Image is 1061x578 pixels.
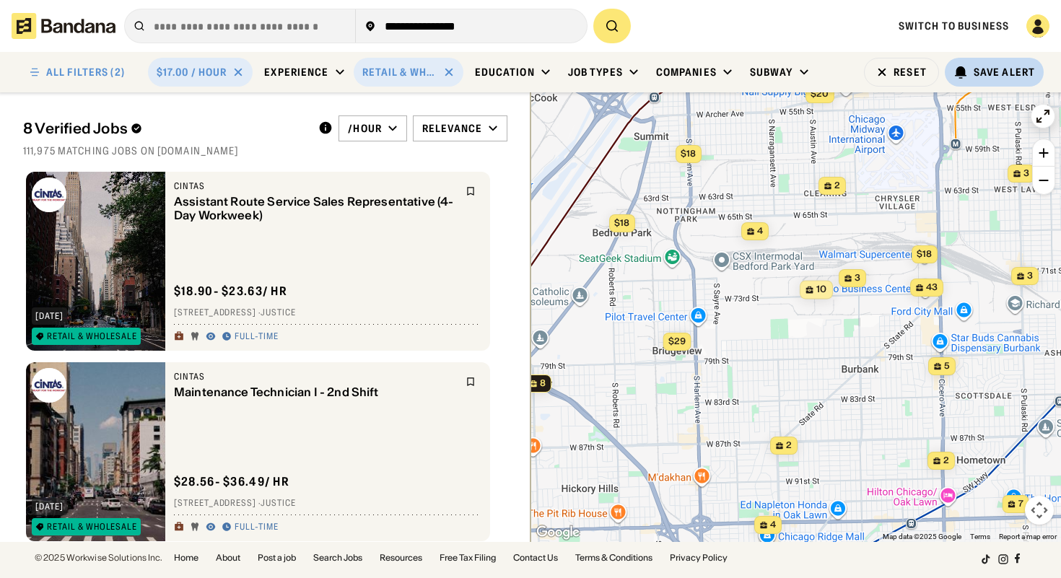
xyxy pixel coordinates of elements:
[926,281,938,294] span: 43
[1027,270,1033,282] span: 3
[534,523,582,542] a: Open this area in Google Maps (opens a new window)
[362,66,437,79] div: Retail & Wholesale
[174,474,289,489] div: $ 28.56 - $36.49 / hr
[32,178,66,212] img: Cintas logo
[513,553,558,562] a: Contact Us
[534,523,582,542] img: Google
[614,217,629,228] span: $18
[475,66,535,79] div: Education
[23,166,507,542] div: grid
[258,553,296,562] a: Post a job
[174,371,457,382] div: Cintas
[656,66,717,79] div: Companies
[422,122,482,135] div: Relevance
[974,66,1035,79] div: Save Alert
[174,498,481,509] div: [STREET_ADDRESS] · Justice
[970,533,990,540] a: Terms (opens in new tab)
[834,180,840,192] span: 2
[174,284,287,299] div: $ 18.90 - $23.63 / hr
[575,553,652,562] a: Terms & Conditions
[899,19,1009,32] a: Switch to Business
[770,519,776,531] span: 4
[999,533,1057,540] a: Report a map error
[35,502,64,511] div: [DATE]
[47,522,137,531] div: Retail & Wholesale
[883,533,961,540] span: Map data ©2025 Google
[235,522,279,533] div: Full-time
[894,67,927,77] div: Reset
[757,225,763,237] span: 4
[1018,498,1023,510] span: 7
[35,553,162,562] div: © 2025 Workwise Solutions Inc.
[174,385,457,399] div: Maintenance Technician I - 2nd Shift
[174,307,481,319] div: [STREET_ADDRESS] · Justice
[32,368,66,403] img: Cintas logo
[35,312,64,320] div: [DATE]
[816,283,827,296] span: 10
[786,439,792,452] span: 2
[681,148,696,159] span: $18
[440,553,496,562] a: Free Tax Filing
[47,332,137,341] div: Retail & Wholesale
[855,272,860,284] span: 3
[313,553,362,562] a: Search Jobs
[348,122,382,135] div: /hour
[216,553,240,562] a: About
[944,360,950,372] span: 5
[670,553,728,562] a: Privacy Policy
[264,66,328,79] div: Experience
[1025,496,1054,525] button: Map camera controls
[750,66,793,79] div: Subway
[174,195,457,222] div: Assistant Route Service Sales Representative (4-Day Workweek)
[12,13,115,39] img: Bandana logotype
[568,66,623,79] div: Job Types
[174,180,457,192] div: Cintas
[174,553,198,562] a: Home
[943,455,949,467] span: 2
[235,331,279,343] div: Full-time
[157,66,227,79] div: $17.00 / hour
[46,67,125,77] div: ALL FILTERS (2)
[917,248,932,259] span: $18
[380,553,422,562] a: Resources
[668,336,685,346] span: $29
[23,144,507,157] div: 111,975 matching jobs on [DOMAIN_NAME]
[1023,167,1029,180] span: 3
[811,88,829,99] span: $20
[540,377,546,390] span: 8
[23,120,307,137] div: 8 Verified Jobs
